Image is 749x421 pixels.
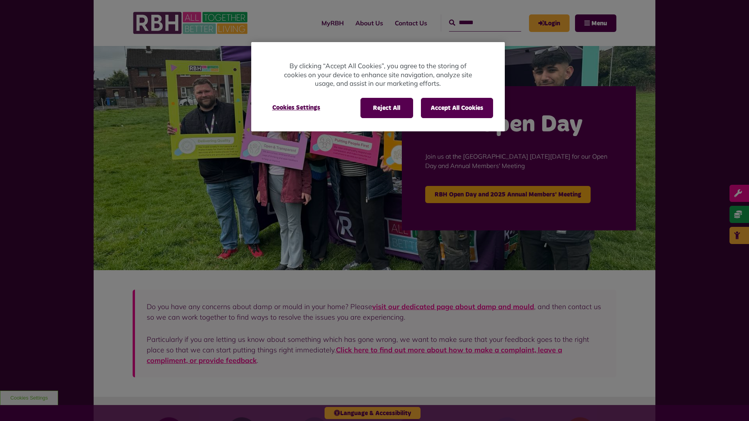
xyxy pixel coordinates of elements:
button: Cookies Settings [263,98,330,117]
p: By clicking “Accept All Cookies”, you agree to the storing of cookies on your device to enhance s... [282,62,474,88]
div: Cookie banner [251,42,505,131]
button: Accept All Cookies [421,98,493,118]
div: Privacy [251,42,505,131]
button: Reject All [360,98,413,118]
